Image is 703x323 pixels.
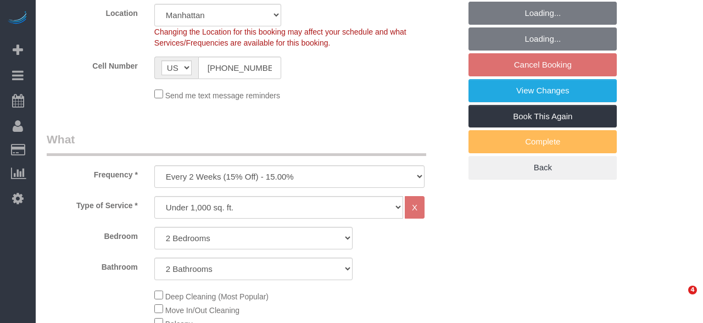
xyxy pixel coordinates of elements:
label: Location [38,4,146,19]
span: Deep Cleaning (Most Popular) [165,292,269,301]
iframe: Intercom live chat [666,286,692,312]
label: Type of Service * [38,196,146,211]
a: View Changes [468,79,617,102]
a: Back [468,156,617,179]
span: Changing the Location for this booking may affect your schedule and what Services/Frequencies are... [154,27,406,47]
span: 4 [688,286,697,294]
span: Move In/Out Cleaning [165,306,239,315]
img: Automaid Logo [7,11,29,26]
label: Frequency * [38,165,146,180]
span: Send me text message reminders [165,91,280,100]
label: Bathroom [38,258,146,272]
label: Cell Number [38,57,146,71]
input: Cell Number [198,57,281,79]
label: Bedroom [38,227,146,242]
a: Book This Again [468,105,617,128]
legend: What [47,131,426,156]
